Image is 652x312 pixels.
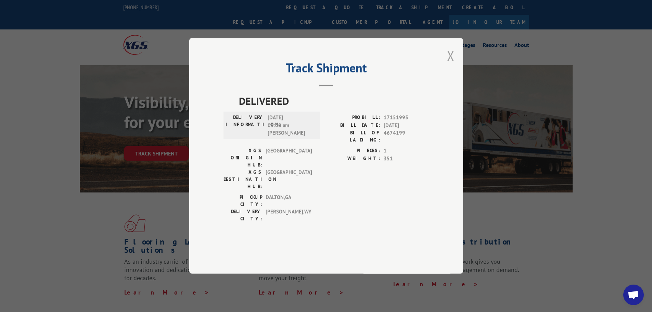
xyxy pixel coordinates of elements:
[384,122,429,129] span: [DATE]
[266,147,312,169] span: [GEOGRAPHIC_DATA]
[623,285,644,305] div: Open chat
[266,169,312,190] span: [GEOGRAPHIC_DATA]
[223,147,262,169] label: XGS ORIGIN HUB:
[223,63,429,76] h2: Track Shipment
[384,114,429,122] span: 17151995
[326,129,380,144] label: BILL OF LADING:
[326,122,380,129] label: BILL DATE:
[447,47,455,65] button: Close modal
[326,147,380,155] label: PIECES:
[384,129,429,144] span: 4674199
[266,208,312,223] span: [PERSON_NAME] , WY
[223,208,262,223] label: DELIVERY CITY:
[326,114,380,122] label: PROBILL:
[226,114,264,137] label: DELIVERY INFORMATION:
[266,194,312,208] span: DALTON , GA
[326,155,380,163] label: WEIGHT:
[384,155,429,163] span: 351
[223,169,262,190] label: XGS DESTINATION HUB:
[223,194,262,208] label: PICKUP CITY:
[384,147,429,155] span: 1
[268,114,314,137] span: [DATE] 09:00 am [PERSON_NAME]
[239,93,429,109] span: DELIVERED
